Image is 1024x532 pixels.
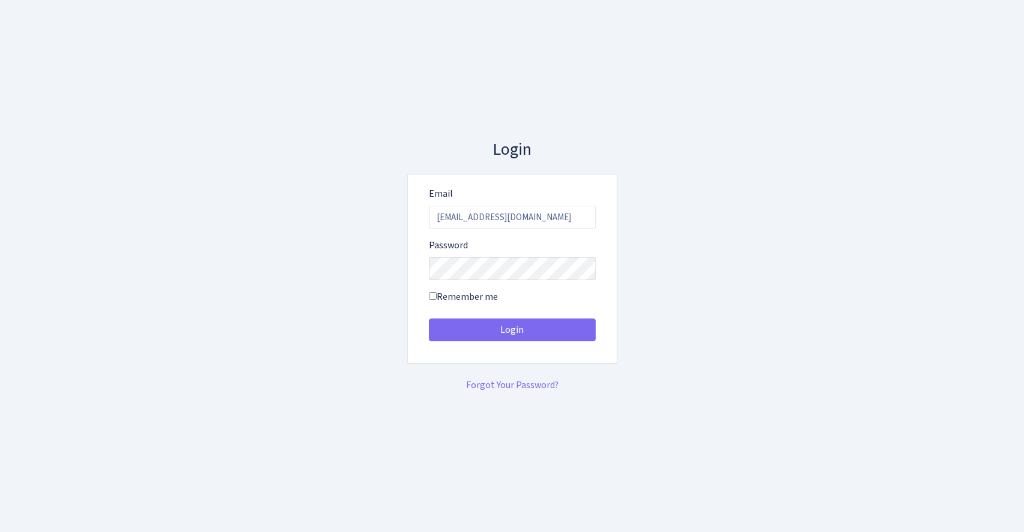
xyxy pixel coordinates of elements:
[429,187,453,201] label: Email
[429,290,498,304] label: Remember me
[429,292,437,300] input: Remember me
[429,238,468,253] label: Password
[466,378,558,392] a: Forgot Your Password?
[407,140,617,160] h3: Login
[429,318,596,341] button: Login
